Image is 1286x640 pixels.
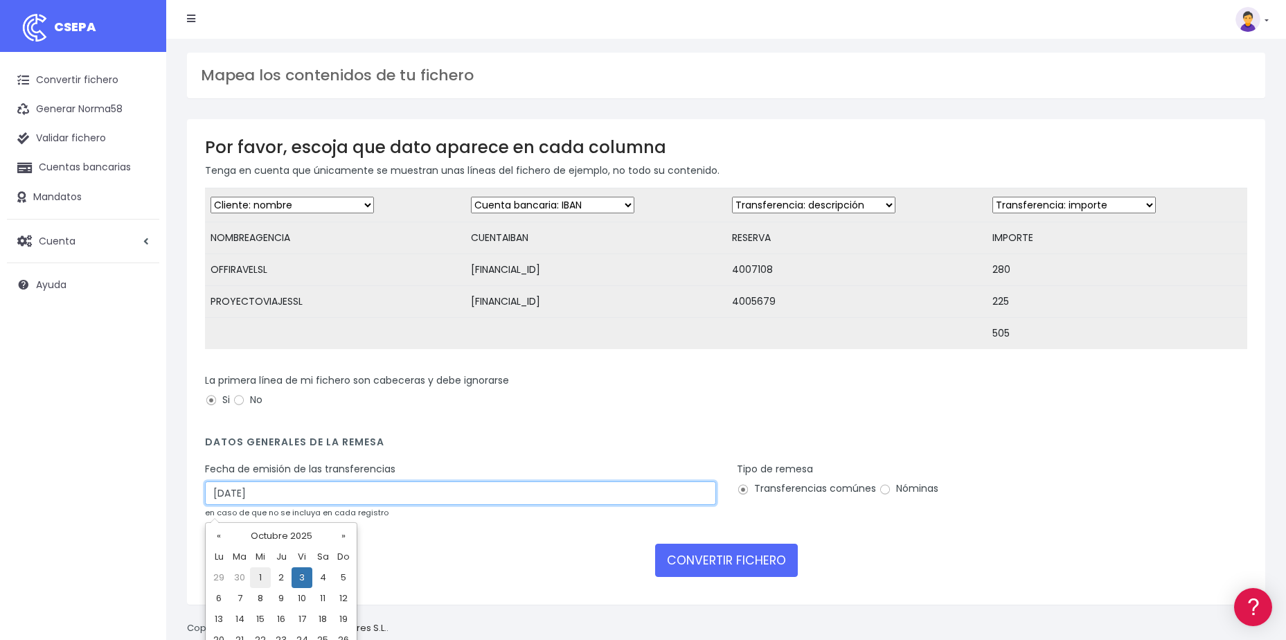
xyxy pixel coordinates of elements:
td: 3 [292,567,312,588]
td: 2 [271,567,292,588]
td: 13 [208,609,229,630]
th: Mi [250,546,271,567]
th: Vi [292,546,312,567]
td: NOMBREAGENCIA [205,222,465,254]
td: [FINANCIAL_ID] [465,254,726,286]
div: Facturación [14,275,263,288]
td: 1 [250,567,271,588]
th: Do [333,546,354,567]
h3: Por favor, escoja que dato aparece en cada columna [205,137,1247,157]
span: Ayuda [36,278,66,292]
td: IMPORTE [987,222,1247,254]
td: RESERVA [726,222,987,254]
a: Información general [14,118,263,139]
div: Información general [14,96,263,109]
img: logo [17,10,52,45]
td: 15 [250,609,271,630]
a: API [14,354,263,375]
a: Problemas habituales [14,197,263,218]
div: Convertir ficheros [14,153,263,166]
td: CUENTAIBAN [465,222,726,254]
span: Cuenta [39,233,75,247]
td: 4007108 [726,254,987,286]
td: 4005679 [726,286,987,318]
td: 7 [229,588,250,609]
td: 8 [250,588,271,609]
th: Sa [312,546,333,567]
label: La primera línea de mi fichero son cabeceras y debe ignorarse [205,373,509,388]
label: Transferencias comúnes [737,481,876,496]
td: OFFIRAVELSL [205,254,465,286]
a: Generar Norma58 [7,95,159,124]
th: Ma [229,546,250,567]
span: CSEPA [54,18,96,35]
th: Lu [208,546,229,567]
td: 5 [333,567,354,588]
a: Formatos [14,175,263,197]
td: 16 [271,609,292,630]
p: Tenga en cuenta que únicamente se muestran unas líneas del fichero de ejemplo, no todo su contenido. [205,163,1247,178]
div: Programadores [14,332,263,346]
a: Cuentas bancarias [7,153,159,182]
td: 14 [229,609,250,630]
a: Validar fichero [7,124,159,153]
td: 30 [229,567,250,588]
th: Octubre 2025 [229,526,333,546]
button: Contáctanos [14,371,263,395]
td: 11 [312,588,333,609]
h3: Mapea los contenidos de tu fichero [201,66,1251,85]
td: 6 [208,588,229,609]
a: General [14,297,263,319]
a: Convertir fichero [7,66,159,95]
a: Cuenta [7,226,159,256]
td: 18 [312,609,333,630]
td: 4 [312,567,333,588]
td: 505 [987,318,1247,350]
label: Si [205,393,230,407]
a: POWERED BY ENCHANT [190,399,267,412]
a: Ayuda [7,270,159,299]
small: en caso de que no se incluya en cada registro [205,507,389,518]
td: PROYECTOVIAJESSL [205,286,465,318]
label: Tipo de remesa [737,462,813,477]
td: 17 [292,609,312,630]
button: CONVERTIR FICHERO [655,544,798,577]
th: Ju [271,546,292,567]
td: 225 [987,286,1247,318]
td: 10 [292,588,312,609]
label: Nóminas [879,481,938,496]
td: 280 [987,254,1247,286]
td: 9 [271,588,292,609]
label: No [233,393,262,407]
th: » [333,526,354,546]
td: 12 [333,588,354,609]
h4: Datos generales de la remesa [205,436,1247,455]
td: 19 [333,609,354,630]
a: Videotutoriales [14,218,263,240]
p: Copyright © 2025 . [187,621,389,636]
td: 29 [208,567,229,588]
img: profile [1235,7,1260,32]
a: Mandatos [7,183,159,212]
td: [FINANCIAL_ID] [465,286,726,318]
label: Fecha de emisión de las transferencias [205,462,395,477]
th: « [208,526,229,546]
a: Perfiles de empresas [14,240,263,261]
